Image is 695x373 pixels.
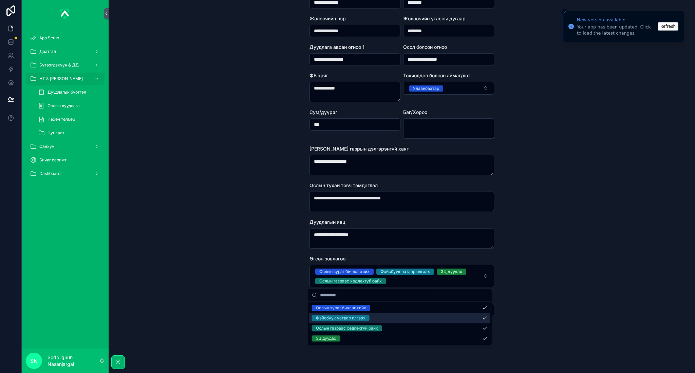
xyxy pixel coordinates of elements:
[34,100,105,112] a: Ослын дуудлага
[319,278,382,284] div: Ослын газраас хөдлөхгүй байх
[315,268,374,275] button: Unselect OSLYN_ZURAG_BICHLEG_HIYH
[48,90,86,95] span: Дуудлагын бүртгэл
[309,109,337,115] span: Сум/дүүрэг
[48,117,75,122] span: Нөхөн төлбөр
[48,354,99,368] p: Sodbilguun Nasanjargal
[577,24,656,36] div: Your app has been updated. Click to load the latest changes
[309,265,494,287] button: Select Button
[403,109,427,115] span: Баг/Хороо
[34,127,105,139] a: Цуцлалт
[39,144,54,149] span: Санхүү
[316,325,378,331] div: Ослын газраас хөдлөхгүй байх
[316,305,366,311] div: Ослын зураг бичлэг хийх
[309,182,378,188] span: Ослын тухай товч тэмдэглэл
[34,86,105,98] a: Дуудлагын бүртгэл
[48,130,64,136] span: Цуцлалт
[561,9,568,16] button: Close toast
[658,22,678,31] button: Refresh
[577,17,656,23] div: New version available
[39,157,67,163] span: Бичиг баримт
[437,268,466,275] button: Unselect ZC_DUUDAH
[441,269,462,275] div: ЗЦ дуудах
[60,8,70,19] img: App logo
[315,277,386,284] button: Unselect OSLYN_GAZRAAS_HODLOHGUY_BAYH
[34,113,105,125] a: Нөхөн төлбөр
[309,16,346,21] span: Жолоочийн нэр
[26,59,105,71] a: Бүтээгдэхүүн & ДД
[39,49,56,54] span: Даатгал
[39,171,60,176] span: Dashboard
[22,27,109,189] div: scrollable content
[319,269,370,275] div: Ослын зураг бичлэг хийх
[26,168,105,180] a: Dashboard
[380,269,430,275] div: Фэйсбүүк чатаар илгээх
[39,62,79,68] span: Бүтээгдэхүүн & ДД
[30,357,38,365] span: SN
[309,146,409,152] span: [PERSON_NAME] газрын дэлгэрэнгүй хаяг
[26,45,105,58] a: Даатгал
[403,82,494,95] button: Select Button
[316,335,336,341] div: ЗЦ дуудах
[403,16,466,21] span: Жолоочийн утасны дугаар
[308,301,492,345] div: Suggestions
[39,35,59,41] span: App Setup
[26,32,105,44] a: App Setup
[309,44,364,50] span: Дуудлага авсан огноо 1
[26,140,105,153] a: Санхүү
[39,76,83,81] span: НТ & [PERSON_NAME]
[48,103,80,109] span: Ослын дуудлага
[309,219,345,225] span: Дуудлагын явц
[309,256,345,261] span: Өгсөн зөвлөгөө
[413,85,439,92] div: Улаанбаатар
[316,315,365,321] div: Фэйсбүүк чатаар илгээх
[26,73,105,85] a: НТ & [PERSON_NAME]
[403,73,470,78] span: Тохиолдол болсон аймаг/хот
[26,154,105,166] a: Бичиг баримт
[309,73,328,78] span: ФБ хаяг
[403,44,447,50] span: Осол болсон огноо
[376,268,434,275] button: Unselect FEYSBUUK_CHATAAR_ILGEEH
